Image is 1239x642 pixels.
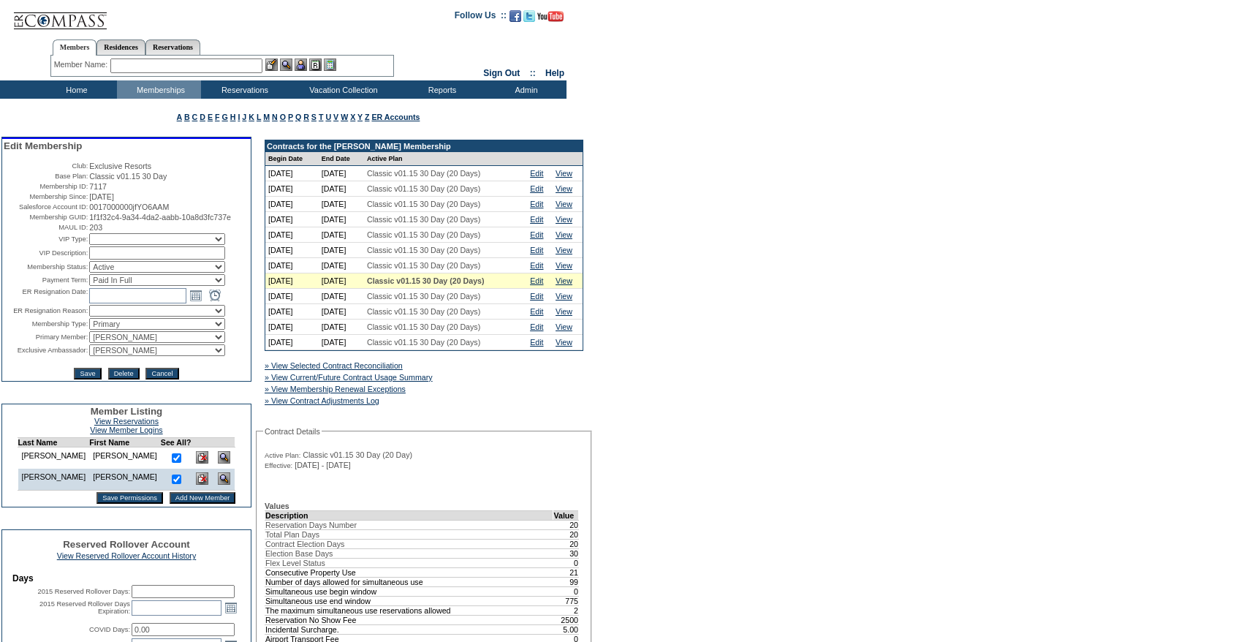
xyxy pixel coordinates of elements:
[530,246,543,254] a: Edit
[367,215,480,224] span: Classic v01.15 30 Day (20 Days)
[89,192,114,201] span: [DATE]
[553,605,579,615] td: 2
[556,184,572,193] a: View
[37,588,130,595] label: 2015 Reserved Rollover Days:
[4,182,88,191] td: Membership ID:
[265,304,319,320] td: [DATE]
[556,230,572,239] a: View
[265,320,319,335] td: [DATE]
[89,223,102,232] span: 203
[265,586,553,596] td: Simultaneous use begin window
[170,492,236,504] input: Add New Member
[319,273,364,289] td: [DATE]
[367,276,485,285] span: Classic v01.15 30 Day (20 Days)
[357,113,363,121] a: Y
[192,113,198,121] a: C
[265,152,319,166] td: Begin Date
[325,113,331,121] a: U
[398,80,482,99] td: Reports
[530,184,543,193] a: Edit
[295,58,307,71] img: Impersonate
[530,169,543,178] a: Edit
[265,530,319,539] span: Total Plan Days
[94,417,159,426] a: View Reservations
[39,600,130,615] label: 2015 Reserved Rollover Days Expiration:
[230,113,236,121] a: H
[482,80,567,99] td: Admin
[4,223,88,232] td: MAUL ID:
[350,113,355,121] a: X
[145,39,200,55] a: Reservations
[89,203,169,211] span: 0017000000jfYO6AAM
[365,113,370,121] a: Z
[263,427,322,436] legend: Contract Details
[196,472,208,485] img: Delete
[207,287,223,303] a: Open the time view popup.
[89,447,161,469] td: [PERSON_NAME]
[215,113,220,121] a: F
[4,287,88,303] td: ER Resignation Date:
[12,573,240,584] td: Days
[553,586,579,596] td: 0
[530,230,543,239] a: Edit
[553,567,579,577] td: 21
[265,624,553,634] td: Incidental Surcharge.
[537,15,564,23] a: Subscribe to our YouTube Channel
[265,451,300,460] span: Active Plan:
[367,338,480,347] span: Classic v01.15 30 Day (20 Days)
[265,615,553,624] td: Reservation No Show Fee
[208,113,213,121] a: E
[265,166,319,181] td: [DATE]
[57,551,197,560] a: View Reserved Rollover Account History
[553,624,579,634] td: 5.00
[4,213,88,222] td: Membership GUID:
[553,558,579,567] td: 0
[319,258,364,273] td: [DATE]
[556,246,572,254] a: View
[4,305,88,317] td: ER Resignation Reason:
[265,335,319,350] td: [DATE]
[367,307,480,316] span: Classic v01.15 30 Day (20 Days)
[265,559,325,567] span: Flex Level Status
[90,426,162,434] a: View Member Logins
[218,472,230,485] img: View Dashboard
[537,11,564,22] img: Subscribe to our YouTube Channel
[257,113,261,121] a: L
[311,113,317,121] a: S
[367,246,480,254] span: Classic v01.15 30 Day (20 Days)
[4,192,88,201] td: Membership Since:
[319,335,364,350] td: [DATE]
[319,113,324,121] a: T
[553,539,579,548] td: 20
[265,289,319,304] td: [DATE]
[556,261,572,270] a: View
[263,113,270,121] a: M
[319,197,364,212] td: [DATE]
[309,58,322,71] img: Reservations
[265,396,379,405] a: » View Contract Adjustments Log
[265,461,292,470] span: Effective:
[265,140,583,152] td: Contracts for the [PERSON_NAME] Membership
[242,113,246,121] a: J
[265,212,319,227] td: [DATE]
[367,292,480,301] span: Classic v01.15 30 Day (20 Days)
[319,152,364,166] td: End Date
[89,172,167,181] span: Classic v01.15 30 Day
[18,438,89,447] td: Last Name
[54,58,110,71] div: Member Name:
[223,600,239,616] a: Open the calendar popup.
[196,451,208,464] img: Delete
[265,258,319,273] td: [DATE]
[265,181,319,197] td: [DATE]
[249,113,254,121] a: K
[530,307,543,316] a: Edit
[556,200,572,208] a: View
[4,331,88,343] td: Primary Member:
[265,361,403,370] a: » View Selected Contract Reconciliation
[483,68,520,78] a: Sign Out
[265,577,553,586] td: Number of days allowed for simultaneous use
[367,322,480,331] span: Classic v01.15 30 Day (20 Days)
[272,113,278,121] a: N
[367,230,480,239] span: Classic v01.15 30 Day (20 Days)
[4,318,88,330] td: Membership Type:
